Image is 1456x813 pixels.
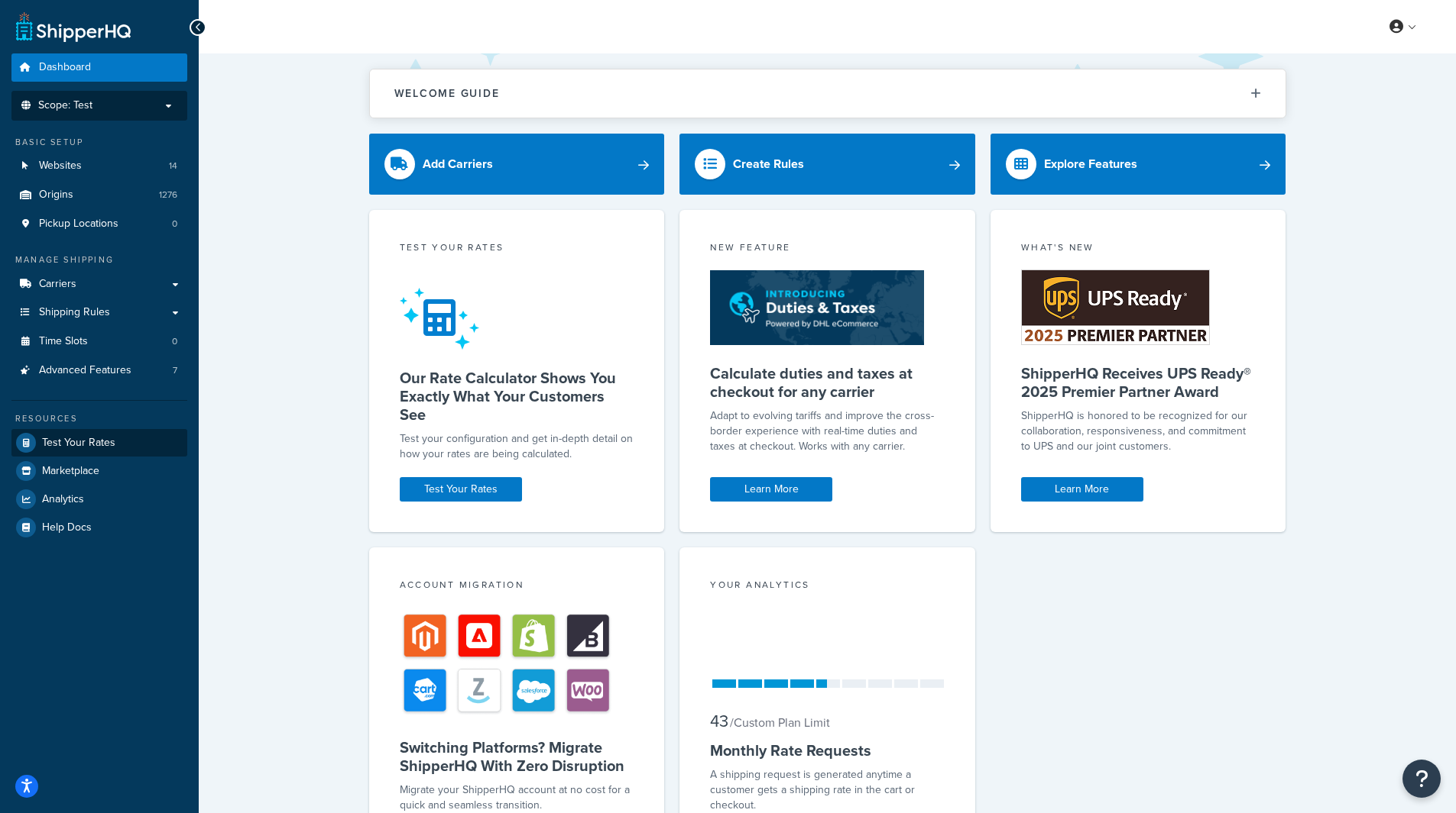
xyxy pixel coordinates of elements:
[11,356,187,385] li: Advanced Features
[39,160,82,173] span: Websites
[423,153,493,175] div: Add Carriers
[39,278,76,291] span: Carriers
[11,210,187,238] a: Pickup Locations0
[173,364,177,377] span: 7
[11,253,187,266] div: Manage Shipping
[169,160,177,173] span: 14
[11,210,187,238] li: Pickup Locations
[1021,408,1256,454] p: ShipperHQ is honored to be recognized for our collaboration, responsiveness, and commitment to UP...
[400,477,522,502] a: Test Your Rates
[400,782,634,813] div: Migrate your ShipperHQ account at no cost for a quick and seamless transition.
[394,88,500,99] h2: Welcome Guide
[11,181,187,209] li: Origins
[1044,153,1137,175] div: Explore Features
[710,578,945,595] div: Your Analytics
[1021,477,1143,502] a: Learn More
[11,514,187,541] a: Help Docs
[11,270,187,298] a: Carriers
[11,356,187,385] a: Advanced Features7
[38,99,92,112] span: Scope: Test
[39,218,118,231] span: Pickup Locations
[710,741,945,760] h5: Monthly Rate Requests
[172,335,177,348] span: 0
[733,153,804,175] div: Create Rules
[370,69,1286,118] button: Welcome Guide
[11,298,187,327] a: Shipping Rules
[1402,760,1441,798] button: Open Resource Center
[42,493,84,506] span: Analytics
[11,53,187,82] a: Dashboard
[11,152,187,180] a: Websites14
[42,437,115,450] span: Test Your Rates
[400,240,634,258] div: Test your rates
[11,181,187,209] a: Origins1276
[730,714,830,731] small: / Custom Plan Limit
[1021,364,1256,401] h5: ShipperHQ Receives UPS Ready® 2025 Premier Partner Award
[42,521,92,534] span: Help Docs
[710,240,945,258] div: New Feature
[1021,240,1256,258] div: What's New
[11,412,187,425] div: Resources
[42,465,99,478] span: Marketplace
[172,218,177,231] span: 0
[710,767,945,813] div: A shipping request is generated anytime a customer gets a shipping rate in the cart or checkout.
[11,327,187,356] a: Time Slots0
[400,431,634,462] div: Test your configuration and get in-depth detail on how your rates are being calculated.
[710,408,945,454] p: Adapt to evolving tariffs and improve the cross-border experience with real-time duties and taxes...
[39,364,131,377] span: Advanced Features
[11,136,187,149] div: Basic Setup
[11,429,187,457] a: Test Your Rates
[679,134,975,195] a: Create Rules
[11,486,187,513] a: Analytics
[11,327,187,356] li: Time Slots
[159,189,177,202] span: 1276
[11,457,187,485] a: Marketplace
[400,578,634,595] div: Account Migration
[39,335,88,348] span: Time Slots
[400,738,634,775] h5: Switching Platforms? Migrate ShipperHQ With Zero Disruption
[400,369,634,424] h5: Our Rate Calculator Shows You Exactly What Your Customers See
[369,134,665,195] a: Add Carriers
[11,152,187,180] li: Websites
[39,306,110,319] span: Shipping Rules
[39,189,73,202] span: Origins
[991,134,1286,195] a: Explore Features
[39,61,91,74] span: Dashboard
[710,364,945,401] h5: Calculate duties and taxes at checkout for any carrier
[710,708,728,734] span: 43
[710,477,832,502] a: Learn More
